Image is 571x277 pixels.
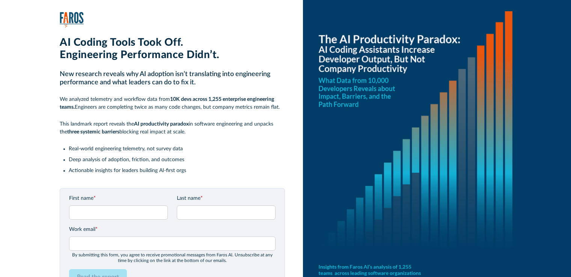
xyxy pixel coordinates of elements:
p: We analyzed telemetry and workflow data from Engineers are completing twice as many code changes,... [60,96,285,111]
strong: three systemic barriers [67,129,119,135]
h2: New research reveals why AI adoption isn’t translating into engineering performance and what lead... [60,70,285,87]
label: Last name [177,195,276,202]
div: By submitting this form, you agree to receive promotional messages from Faros Al. Unsubscribe at ... [69,252,276,263]
img: Faros Logo [60,12,84,27]
h1: Engineering Performance Didn’t. [60,49,285,61]
h1: AI Coding Tools Took Off. [60,36,285,49]
li: Deep analysis of adoption, friction, and outcomes [69,156,285,164]
p: This landmark report reveals the in software engineering and unpacks the blocking real impact at ... [60,120,285,136]
li: Actionable insights for leaders building AI-first orgs [69,167,285,175]
label: First name [69,195,168,202]
strong: AI productivity paradox [134,121,189,127]
label: Work email [69,226,276,234]
li: Real-world engineering telemetry, not survey data [69,145,285,153]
